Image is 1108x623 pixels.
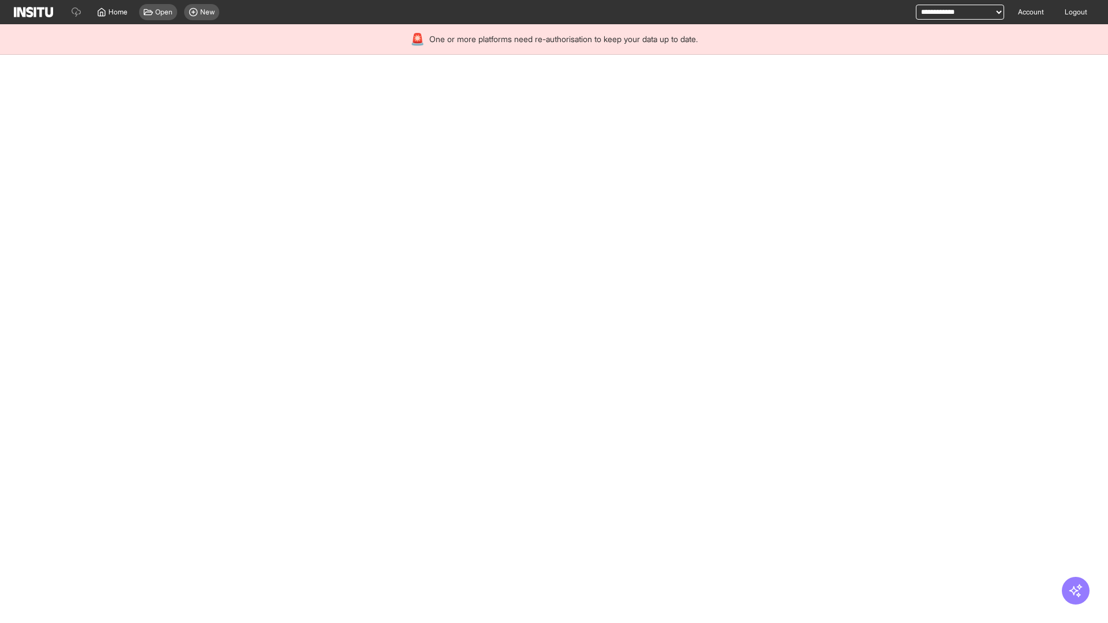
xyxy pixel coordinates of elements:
[155,7,173,17] span: Open
[410,31,425,47] div: 🚨
[200,7,215,17] span: New
[429,33,698,45] span: One or more platforms need re-authorisation to keep your data up to date.
[108,7,128,17] span: Home
[14,7,53,17] img: Logo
